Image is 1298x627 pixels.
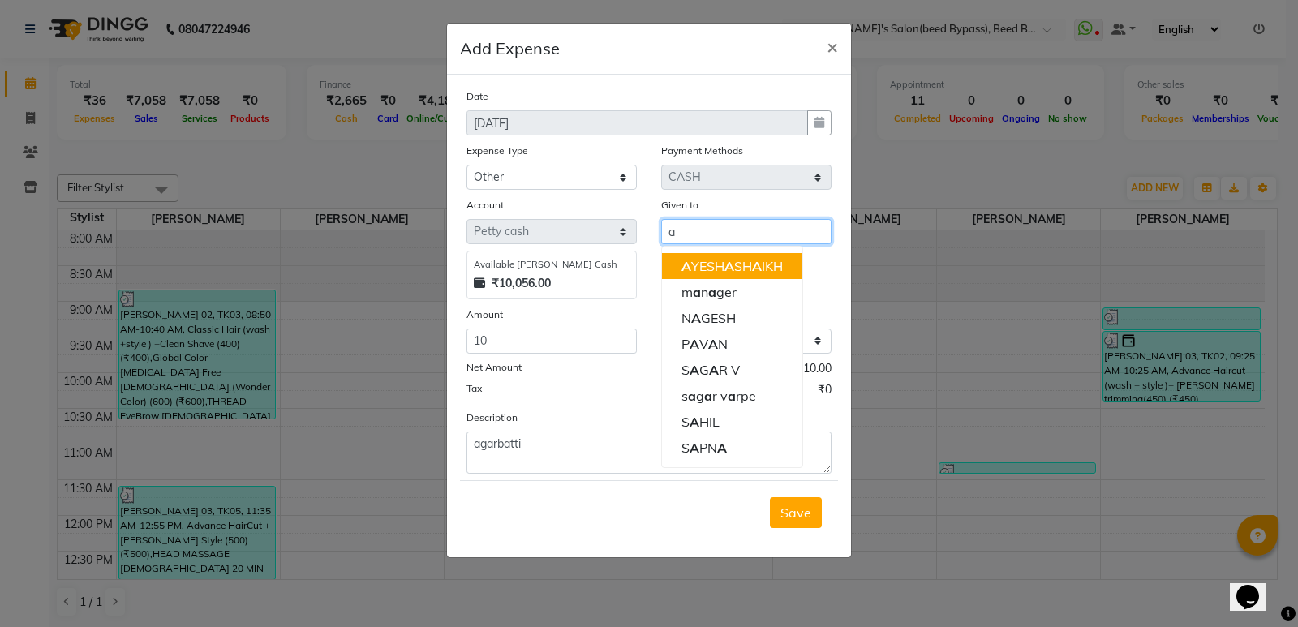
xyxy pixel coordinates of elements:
[690,440,699,456] span: A
[661,144,743,158] label: Payment Methods
[728,388,736,404] span: a
[814,24,851,69] button: Close
[681,362,740,378] ngb-highlight: S G R V
[818,381,832,402] span: ₹0
[752,258,762,274] span: A
[681,336,728,352] ngb-highlight: P V N
[460,37,560,61] h5: Add Expense
[704,388,712,404] span: a
[708,284,716,300] span: a
[681,440,727,456] ngb-highlight: S PN
[466,381,482,396] label: Tax
[796,360,832,381] span: ₹10.00
[492,275,551,292] strong: ₹10,056.00
[770,497,822,528] button: Save
[690,414,699,430] span: A
[827,34,838,58] span: ×
[693,284,701,300] span: a
[661,198,698,213] label: Given to
[661,219,832,244] input: Given to
[466,144,528,158] label: Expense Type
[466,307,503,322] label: Amount
[708,336,718,352] span: A
[681,258,691,274] span: A
[681,388,756,404] ngb-highlight: s g r v rpe
[466,89,488,104] label: Date
[681,310,736,326] ngb-highlight: N GESH
[724,258,734,274] span: A
[681,284,737,300] ngb-highlight: m n ger
[466,198,504,213] label: Account
[681,258,783,274] ngb-highlight: YESH SH IKH
[466,410,518,425] label: Description
[688,388,696,404] span: a
[466,329,637,354] input: Amount
[780,505,811,521] span: Save
[690,362,699,378] span: A
[466,360,522,375] label: Net Amount
[690,336,699,352] span: A
[691,310,701,326] span: A
[717,440,727,456] span: A
[709,362,719,378] span: A
[1230,562,1282,611] iframe: chat widget
[474,258,630,272] div: Available [PERSON_NAME] Cash
[681,414,720,430] ngb-highlight: S HIL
